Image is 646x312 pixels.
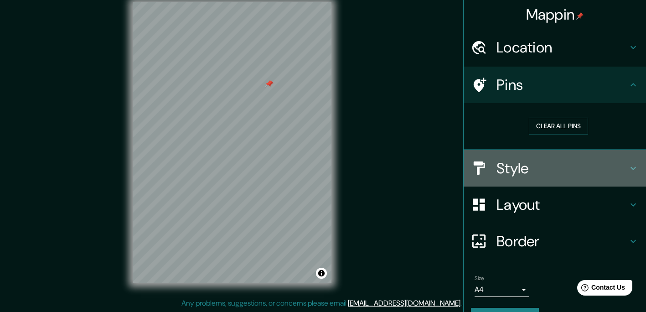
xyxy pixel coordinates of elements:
div: Location [464,29,646,66]
div: Border [464,223,646,260]
iframe: Help widget launcher [565,276,636,302]
button: Clear all pins [529,118,588,135]
h4: Style [496,159,628,177]
div: Style [464,150,646,187]
h4: Location [496,38,628,57]
a: [EMAIL_ADDRESS][DOMAIN_NAME] [348,298,460,308]
div: Pins [464,67,646,103]
h4: Border [496,232,628,250]
h4: Mappin [526,5,584,24]
div: Layout [464,187,646,223]
p: Any problems, suggestions, or concerns please email . [181,298,462,309]
img: pin-icon.png [576,12,584,20]
button: Toggle attribution [316,268,327,279]
div: A4 [475,282,529,297]
h4: Layout [496,196,628,214]
h4: Pins [496,76,628,94]
label: Size [475,274,484,282]
div: . [462,298,463,309]
canvas: Map [133,2,331,283]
